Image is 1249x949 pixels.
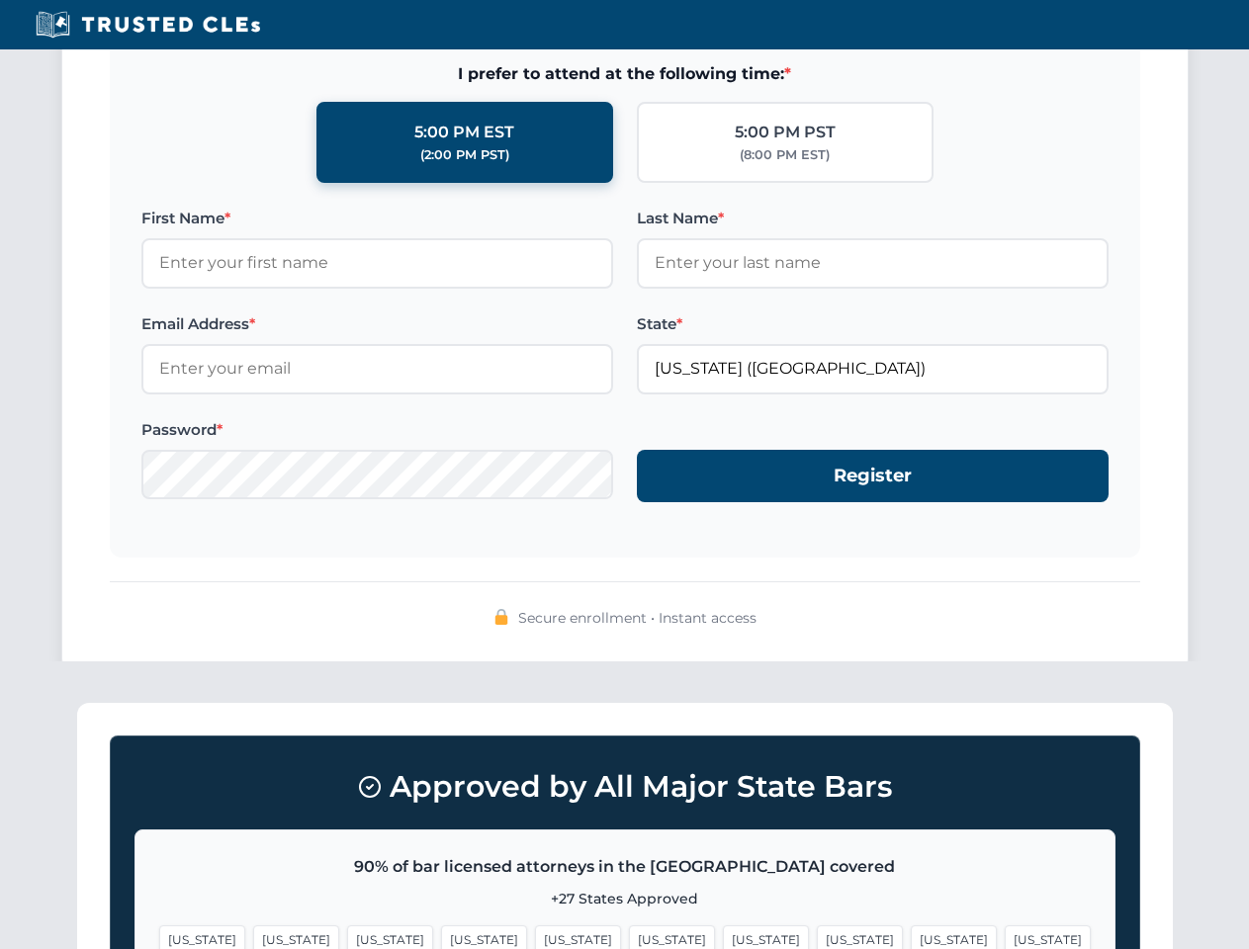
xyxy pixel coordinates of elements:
[637,238,1109,288] input: Enter your last name
[141,418,613,442] label: Password
[637,450,1109,502] button: Register
[141,344,613,393] input: Enter your email
[637,207,1109,230] label: Last Name
[493,609,509,625] img: 🔒
[141,238,613,288] input: Enter your first name
[159,854,1091,880] p: 90% of bar licensed attorneys in the [GEOGRAPHIC_DATA] covered
[637,312,1109,336] label: State
[30,10,266,40] img: Trusted CLEs
[420,145,509,165] div: (2:00 PM PST)
[159,888,1091,909] p: +27 States Approved
[740,145,830,165] div: (8:00 PM EST)
[141,61,1109,87] span: I prefer to attend at the following time:
[735,120,836,145] div: 5:00 PM PST
[134,760,1115,814] h3: Approved by All Major State Bars
[141,207,613,230] label: First Name
[518,607,757,629] span: Secure enrollment • Instant access
[637,344,1109,393] input: Florida (FL)
[141,312,613,336] label: Email Address
[414,120,514,145] div: 5:00 PM EST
